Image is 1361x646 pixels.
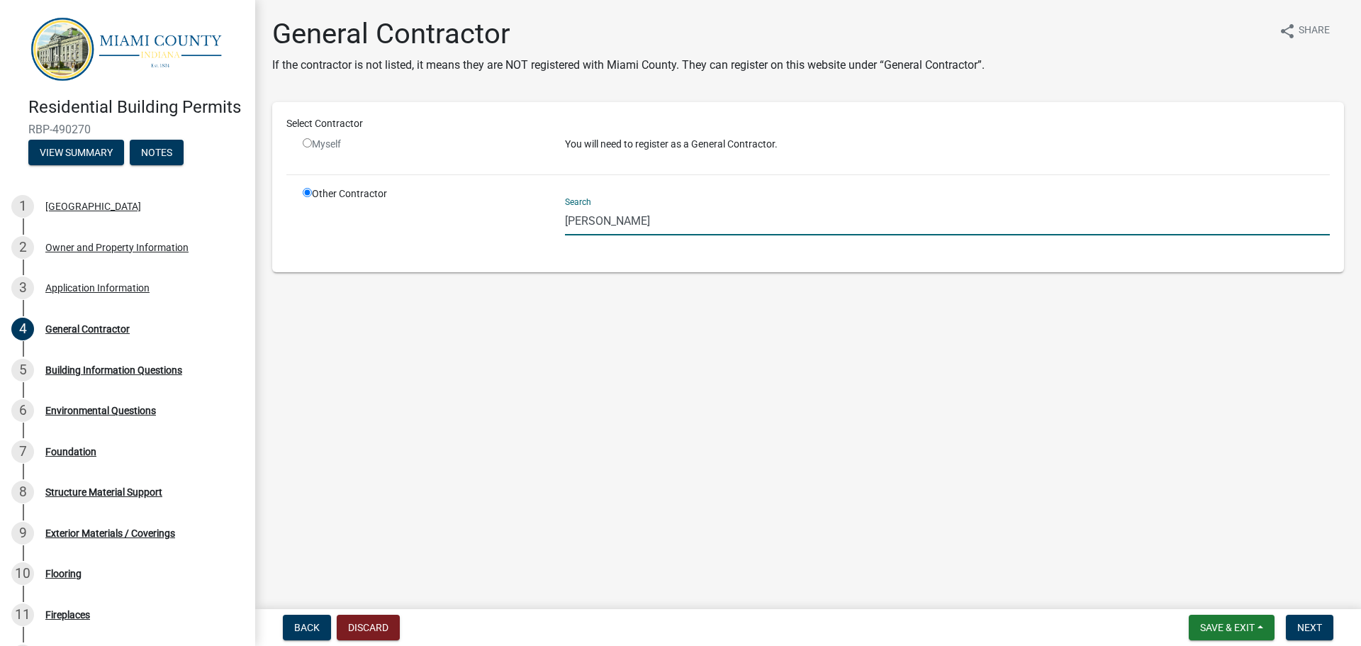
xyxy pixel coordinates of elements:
div: Select Contractor [276,116,1340,131]
div: Fireplaces [45,610,90,620]
div: 10 [11,562,34,585]
div: 6 [11,399,34,422]
div: 4 [11,318,34,340]
div: [GEOGRAPHIC_DATA] [45,201,141,211]
div: Foundation [45,447,96,457]
span: Save & Exit [1200,622,1255,633]
span: RBP-490270 [28,123,227,136]
div: Other Contractor [292,186,554,258]
span: Back [294,622,320,633]
div: 5 [11,359,34,382]
div: Myself [303,137,544,152]
div: 7 [11,440,34,463]
div: Structure Material Support [45,487,162,497]
button: Next [1286,615,1333,640]
button: Discard [337,615,400,640]
p: If the contractor is not listed, it means they are NOT registered with Miami County. They can reg... [272,57,985,74]
div: Flooring [45,569,82,579]
div: Building Information Questions [45,365,182,375]
div: 1 [11,195,34,218]
div: Exterior Materials / Coverings [45,528,175,538]
div: Application Information [45,283,150,293]
span: Share [1299,23,1330,40]
div: 8 [11,481,34,503]
wm-modal-confirm: Notes [130,148,184,160]
input: Search... [565,206,1330,235]
h1: General Contractor [272,17,985,51]
div: 2 [11,236,34,259]
div: Owner and Property Information [45,243,189,252]
p: You will need to register as a General Contractor. [565,137,1330,152]
img: Miami County, Indiana [28,15,233,82]
button: Notes [130,140,184,165]
div: 3 [11,277,34,299]
i: share [1279,23,1296,40]
div: Environmental Questions [45,406,156,416]
div: 11 [11,603,34,626]
div: General Contractor [45,324,130,334]
button: View Summary [28,140,124,165]
button: Save & Exit [1189,615,1275,640]
div: 9 [11,522,34,545]
button: Back [283,615,331,640]
button: shareShare [1267,17,1341,45]
span: Next [1297,622,1322,633]
h4: Residential Building Permits [28,97,244,118]
wm-modal-confirm: Summary [28,148,124,160]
